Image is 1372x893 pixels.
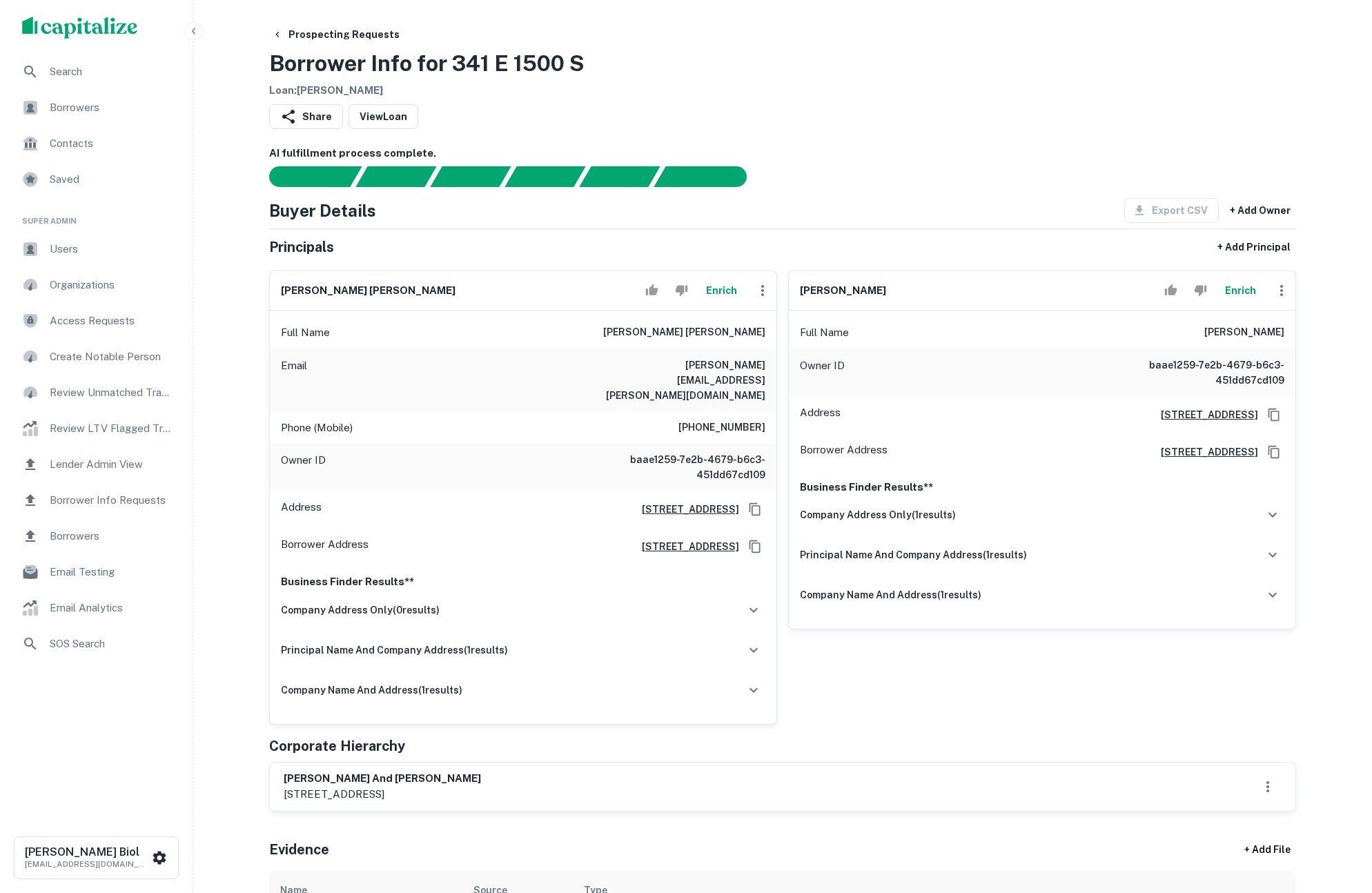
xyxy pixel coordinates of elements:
[600,357,765,403] h6: [PERSON_NAME][EMAIL_ADDRESS][PERSON_NAME][DOMAIN_NAME]
[281,452,326,482] p: Owner ID
[50,313,173,329] span: Access Requests
[266,22,405,47] button: Prospecting Requests
[631,539,739,554] a: [STREET_ADDRESS]
[504,166,585,187] div: Principals found, AI now looking for contact information...
[50,420,173,437] span: Review LTV Flagged Transactions
[1204,324,1284,341] h6: [PERSON_NAME]
[1224,198,1296,223] button: + Add Owner
[800,404,841,425] p: Address
[50,63,173,80] span: Search
[1264,442,1284,462] button: Copy Address
[430,166,511,187] div: Documents found, AI parsing details...
[11,591,182,625] a: Email Analytics
[11,268,182,302] div: Organizations
[50,528,173,544] span: Borrowers
[281,683,462,698] h6: company name and address ( 1 results)
[800,283,886,299] h6: [PERSON_NAME]
[25,847,149,858] h6: [PERSON_NAME] Biol
[800,479,1284,495] p: Business Finder Results**
[11,304,182,337] a: Access Requests
[14,836,179,879] button: [PERSON_NAME] Biol[EMAIL_ADDRESS][DOMAIN_NAME]
[745,499,765,520] button: Copy Address
[603,324,765,341] h6: [PERSON_NAME] [PERSON_NAME]
[800,442,888,462] p: Borrower Address
[669,277,694,304] button: Reject
[50,600,173,616] span: Email Analytics
[269,736,405,756] h5: Corporate Hierarchy
[253,166,356,187] div: Sending borrower request to AI...
[800,357,845,388] p: Owner ID
[25,858,149,870] p: [EMAIL_ADDRESS][DOMAIN_NAME]
[654,166,763,187] div: AI fulfillment process complete.
[269,104,343,129] button: Share
[50,384,173,401] span: Review Unmatched Transactions
[50,99,173,116] span: Borrowers
[50,564,173,580] span: Email Testing
[281,573,765,590] p: Business Finder Results**
[1150,444,1258,460] a: [STREET_ADDRESS]
[11,484,182,517] a: Borrower Info Requests
[281,642,508,658] h6: principal name and company address ( 1 results)
[11,556,182,589] a: Email Testing
[11,233,182,266] a: Users
[11,163,182,196] a: Saved
[50,135,173,152] span: Contacts
[355,166,436,187] div: Your request is received and processing...
[745,536,765,557] button: Copy Address
[11,376,182,409] a: Review Unmatched Transactions
[50,636,173,652] span: SOS Search
[281,283,455,299] h6: [PERSON_NAME] [PERSON_NAME]
[269,839,329,860] h5: Evidence
[50,492,173,509] span: Borrower Info Requests
[678,420,765,436] h6: [PHONE_NUMBER]
[1119,357,1284,388] h6: baae1259-7e2b-4679-b6c3-451dd67cd109
[269,198,376,223] h4: Buyer Details
[1218,277,1262,304] button: Enrich
[281,536,369,557] p: Borrower Address
[50,171,173,188] span: Saved
[11,199,182,233] li: Super Admin
[284,771,481,787] h6: [PERSON_NAME] and [PERSON_NAME]
[269,83,585,99] h6: Loan : [PERSON_NAME]
[11,340,182,373] a: Create Notable Person
[1303,738,1372,805] iframe: Chat Widget
[269,146,1296,161] h6: AI fulfillment process complete.
[349,104,418,129] a: ViewLoan
[269,47,585,80] h3: Borrower Info for 341 E 1500 S
[11,412,182,445] a: Review LTV Flagged Transactions
[1188,277,1213,304] button: Reject
[22,17,138,39] img: capitalize-logo.png
[11,91,182,124] div: Borrowers
[699,277,743,304] button: Enrich
[11,448,182,481] a: Lender Admin View
[11,55,182,88] a: Search
[800,547,1027,562] h6: principal name and company address ( 1 results)
[50,456,173,473] span: Lender Admin View
[281,324,330,341] p: Full Name
[579,166,660,187] div: Principals found, still searching for contact information. This may take time...
[631,502,739,517] a: [STREET_ADDRESS]
[1212,235,1296,259] button: + Add Principal
[11,127,182,160] div: Contacts
[1150,407,1258,422] a: [STREET_ADDRESS]
[11,520,182,553] a: Borrowers
[11,627,182,660] a: SOS Search
[50,349,173,365] span: Create Notable Person
[800,507,956,522] h6: company address only ( 1 results)
[269,237,334,257] h5: Principals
